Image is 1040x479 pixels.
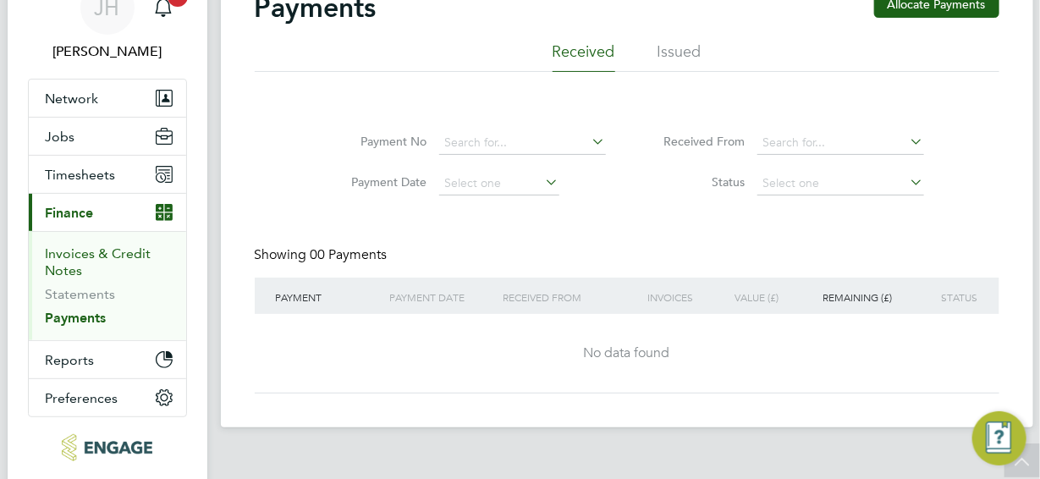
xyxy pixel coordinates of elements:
a: Payments [46,310,107,326]
li: Issued [658,41,702,72]
input: Search for... [757,131,924,155]
input: Search for... [439,131,606,155]
a: Go to home page [28,434,187,461]
li: Received [553,41,615,72]
span: 00 Payments [311,246,388,263]
div: Showing [255,246,391,264]
div: REMAINING (£) [783,278,896,317]
button: Network [29,80,186,117]
button: Preferences [29,379,186,416]
div: PAYMENT DATE [385,278,498,317]
img: northbuildrecruit-logo-retina.png [62,434,152,461]
div: INVOICES [641,278,697,317]
span: Network [46,91,99,107]
span: Preferences [46,390,118,406]
label: Payment No [330,134,427,149]
div: No data found [272,344,982,362]
input: Select one [757,172,924,195]
span: Timesheets [46,167,116,183]
div: RECEIVED FROM [498,278,641,317]
input: Select one [439,172,559,195]
button: Engage Resource Center [972,411,1026,465]
div: STATUS [897,278,982,317]
label: Received From [648,134,746,149]
label: Payment Date [330,174,427,190]
span: Finance [46,205,94,221]
a: Invoices & Credit Notes [46,245,151,278]
button: Reports [29,341,186,378]
a: Statements [46,286,116,302]
span: Reports [46,352,95,368]
span: Jobs [46,129,75,145]
button: Timesheets [29,156,186,193]
div: VALUE (£) [697,278,783,317]
button: Jobs [29,118,186,155]
div: Finance [29,231,186,340]
button: Finance [29,194,186,231]
div: PAYMENT [272,278,385,317]
label: Status [648,174,746,190]
span: Jane Howley [28,41,187,62]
